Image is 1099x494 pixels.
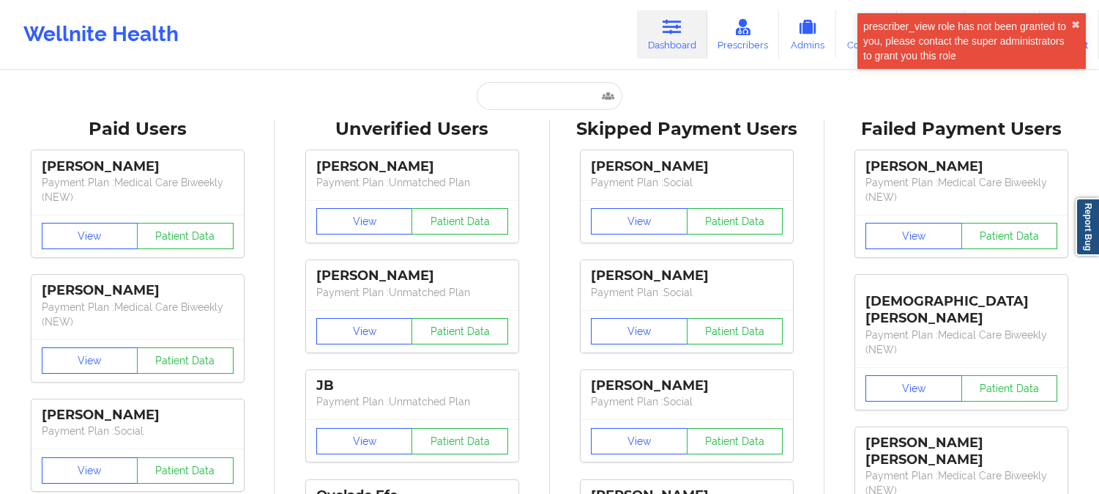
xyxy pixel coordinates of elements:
button: Patient Data [687,208,783,235]
div: [PERSON_NAME] [316,158,508,175]
button: View [316,208,413,235]
button: Patient Data [687,428,783,454]
div: [PERSON_NAME] [42,158,234,175]
button: View [42,223,138,249]
button: Patient Data [411,428,508,454]
div: Paid Users [10,118,264,141]
div: prescriber_view role has not been granted to you, please contact the super administrators to gran... [863,19,1071,63]
a: Dashboard [637,10,707,59]
button: View [591,318,688,344]
p: Payment Plan : Medical Care Biweekly (NEW) [42,175,234,204]
button: View [591,208,688,235]
div: [PERSON_NAME] [865,158,1057,175]
button: View [316,428,413,454]
p: Payment Plan : Social [591,394,783,409]
button: close [1071,19,1080,31]
div: JB [316,377,508,394]
button: Patient Data [411,318,508,344]
button: View [865,375,962,402]
a: Admins [779,10,836,59]
button: View [591,428,688,454]
button: View [42,457,138,484]
a: Prescribers [707,10,780,59]
p: Payment Plan : Social [42,424,234,438]
button: View [42,347,138,374]
p: Payment Plan : Medical Care Biweekly (NEW) [865,328,1057,357]
button: Patient Data [137,347,234,374]
button: Patient Data [687,318,783,344]
div: [PERSON_NAME] [591,268,783,284]
div: Failed Payment Users [835,118,1089,141]
div: Skipped Payment Users [560,118,814,141]
button: View [865,223,962,249]
div: Unverified Users [285,118,539,141]
div: [PERSON_NAME] [591,377,783,394]
button: Patient Data [961,375,1058,402]
p: Payment Plan : Social [591,285,783,300]
div: [DEMOGRAPHIC_DATA][PERSON_NAME] [865,282,1057,327]
button: View [316,318,413,344]
p: Payment Plan : Social [591,175,783,190]
div: [PERSON_NAME] [591,158,783,175]
p: Payment Plan : Medical Care Biweekly (NEW) [42,300,234,329]
button: Patient Data [961,223,1058,249]
div: [PERSON_NAME] [42,407,234,424]
button: Patient Data [411,208,508,235]
p: Payment Plan : Unmatched Plan [316,285,508,300]
a: Coaches [836,10,897,59]
div: [PERSON_NAME] [316,268,508,284]
a: Report Bug [1076,198,1099,256]
p: Payment Plan : Medical Care Biweekly (NEW) [865,175,1057,204]
button: Patient Data [137,223,234,249]
p: Payment Plan : Unmatched Plan [316,394,508,409]
p: Payment Plan : Unmatched Plan [316,175,508,190]
div: [PERSON_NAME] [42,282,234,299]
button: Patient Data [137,457,234,484]
div: [PERSON_NAME] [PERSON_NAME] [865,435,1057,468]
